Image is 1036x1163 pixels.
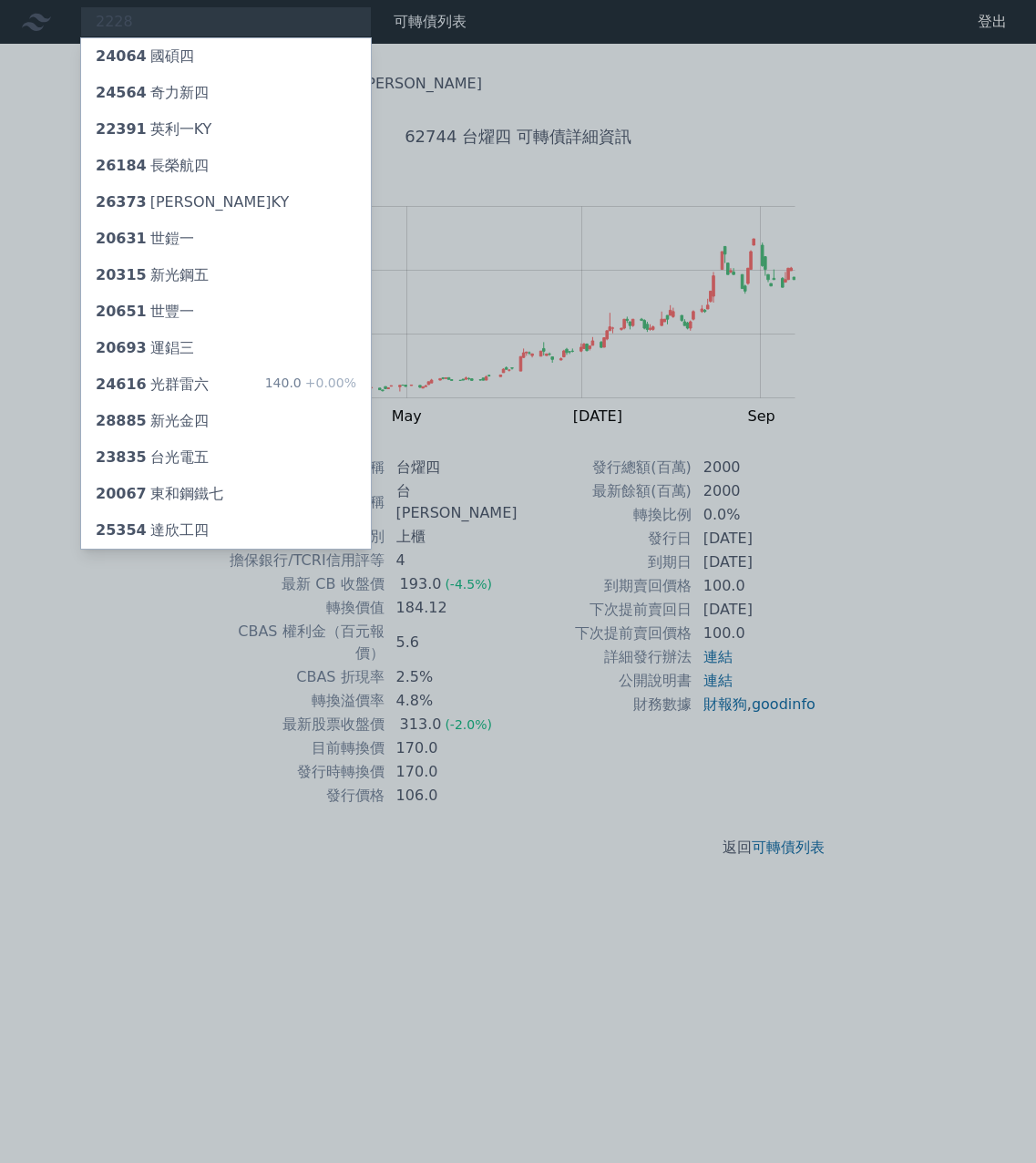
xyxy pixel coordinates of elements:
span: 24064 [96,47,147,65]
span: 20693 [96,339,147,356]
div: 國碩四 [96,46,194,67]
span: 25354 [96,521,147,539]
div: 世豐一 [96,301,194,323]
a: 26373[PERSON_NAME]KY [81,184,371,221]
span: 20067 [96,485,147,502]
div: 光群雷六 [96,374,209,396]
span: 26373 [96,193,147,211]
a: 20067東和鋼鐵七 [81,476,371,512]
div: 運錩三 [96,337,194,359]
div: 達欣工四 [96,520,209,541]
span: +0.00% [302,376,356,390]
div: 東和鋼鐵七 [96,483,223,505]
a: 24564奇力新四 [81,75,371,111]
span: 20651 [96,303,147,320]
span: 28885 [96,412,147,429]
a: 23835台光電五 [81,439,371,476]
span: 20631 [96,230,147,247]
div: [PERSON_NAME]KY [96,191,289,213]
div: 新光金四 [96,410,209,432]
a: 24616光群雷六 140.0+0.00% [81,366,371,403]
span: 24564 [96,84,147,101]
div: 新光鋼五 [96,264,209,286]
span: 23835 [96,448,147,466]
span: 26184 [96,157,147,174]
span: 24616 [96,376,147,393]
a: 25354達欣工四 [81,512,371,549]
div: 140.0 [265,374,356,396]
div: 世鎧一 [96,228,194,250]
a: 20315新光鋼五 [81,257,371,293]
div: 長榮航四 [96,155,209,177]
a: 26184長榮航四 [81,148,371,184]
div: 台光電五 [96,447,209,468]
a: 20631世鎧一 [81,221,371,257]
span: 20315 [96,266,147,283]
a: 20693運錩三 [81,330,371,366]
a: 22391英利一KY [81,111,371,148]
a: 20651世豐一 [81,293,371,330]
a: 28885新光金四 [81,403,371,439]
a: 24064國碩四 [81,38,371,75]
div: 英利一KY [96,118,211,140]
span: 22391 [96,120,147,138]
div: 奇力新四 [96,82,209,104]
